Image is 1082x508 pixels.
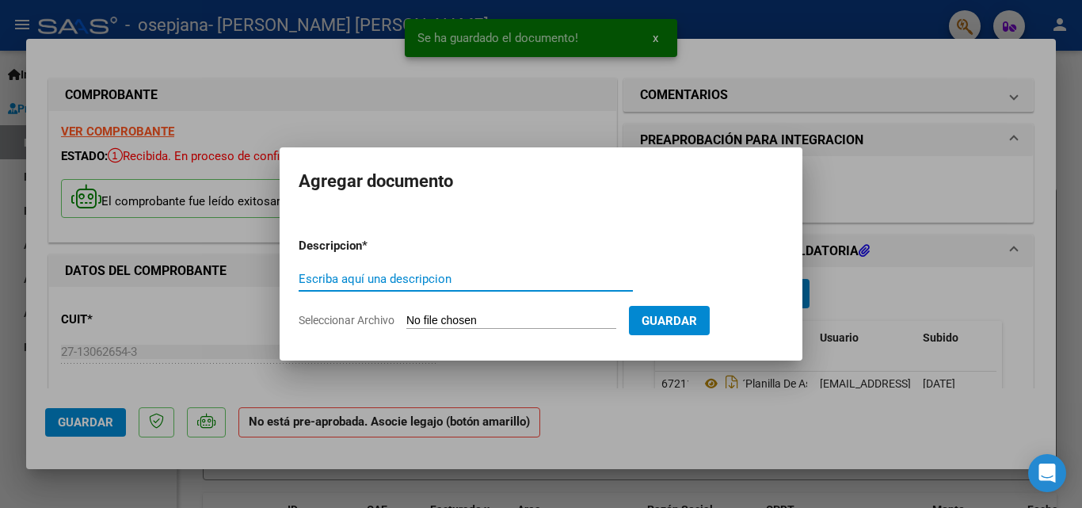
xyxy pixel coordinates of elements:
[629,306,710,335] button: Guardar
[299,314,394,327] span: Seleccionar Archivo
[299,166,783,197] h2: Agregar documento
[299,237,444,255] p: Descripcion
[642,314,697,328] span: Guardar
[1028,454,1066,492] div: Open Intercom Messenger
